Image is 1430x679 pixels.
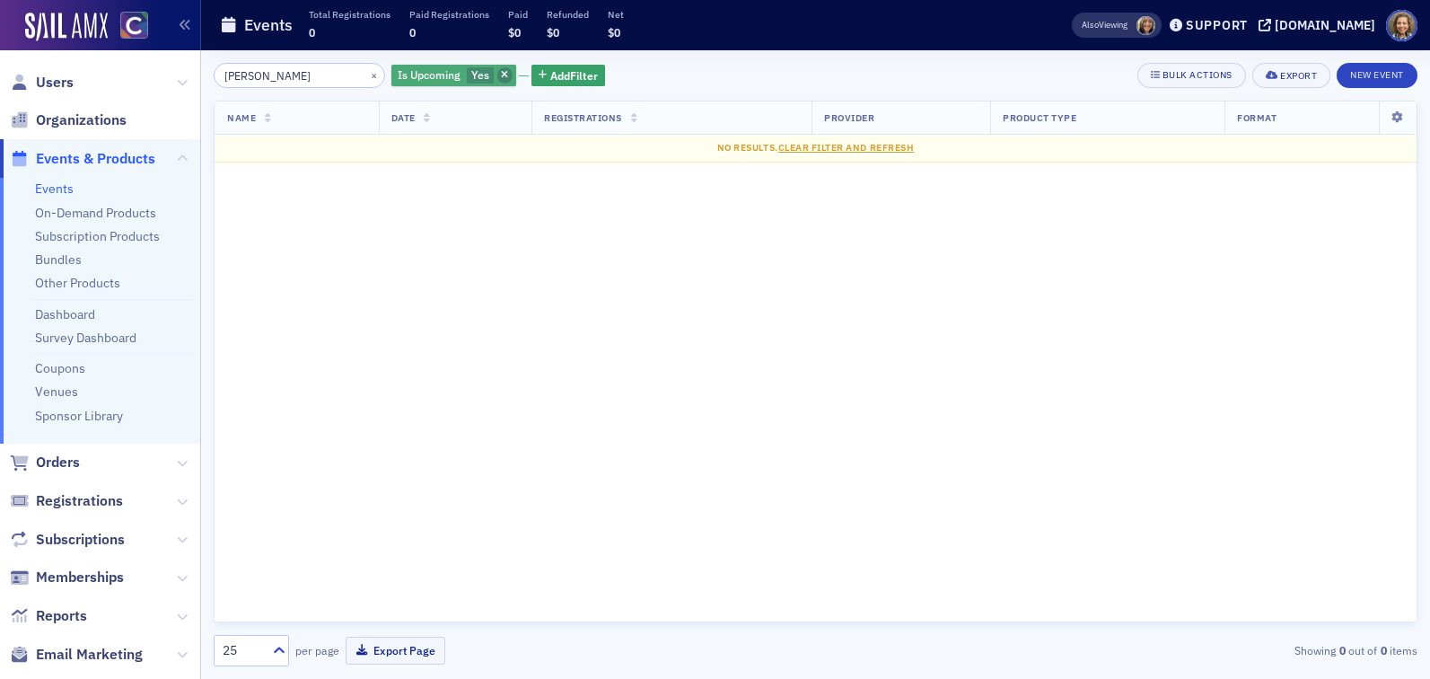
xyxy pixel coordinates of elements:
span: Provider [824,111,874,124]
a: Subscriptions [10,530,125,550]
input: Search… [214,63,385,88]
strong: 0 [1336,642,1348,658]
a: New Event [1337,66,1417,82]
span: Date [391,111,416,124]
div: No results. [227,141,1404,155]
a: Reports [10,606,87,626]
div: 25 [223,641,262,660]
a: Coupons [35,360,85,376]
span: Email Marketing [36,645,143,665]
span: Organizations [36,110,127,130]
span: Reports [36,606,87,626]
span: Events & Products [36,149,155,169]
span: Profile [1386,10,1417,41]
a: On-Demand Products [35,205,156,221]
span: Registrations [36,491,123,511]
div: Export [1280,71,1317,81]
p: Refunded [547,8,589,21]
span: Product Type [1003,111,1076,124]
p: Paid Registrations [409,8,489,21]
div: Also [1082,19,1099,31]
span: Lauren Standiford [1136,16,1155,35]
a: Sponsor Library [35,408,123,424]
p: Net [608,8,624,21]
a: Orders [10,453,80,472]
span: $0 [547,25,559,40]
a: Survey Dashboard [35,330,136,346]
div: [DOMAIN_NAME] [1275,17,1375,33]
h1: Events [244,14,293,36]
strong: 0 [1377,642,1390,658]
div: Support [1186,17,1248,33]
div: Showing out of items [1029,642,1417,658]
span: 0 [409,25,416,40]
span: Registrations [544,111,622,124]
a: Events & Products [10,149,155,169]
span: 0 [309,25,315,40]
button: Export [1252,63,1330,88]
span: $0 [508,25,521,40]
button: Export Page [346,637,445,665]
img: SailAMX [25,13,108,41]
a: Organizations [10,110,127,130]
span: Orders [36,453,80,472]
span: Viewing [1082,19,1127,31]
span: Memberships [36,568,124,587]
a: Email Marketing [10,645,143,665]
a: View Homepage [108,12,148,42]
a: Registrations [10,491,123,511]
div: Yes [391,65,516,87]
span: Yes [471,67,489,82]
a: Subscription Products [35,228,160,244]
span: Clear Filter and Refresh [778,141,915,154]
a: Dashboard [35,306,95,322]
a: Events [35,181,74,197]
span: Add Filter [550,67,598,84]
span: Name [227,111,256,124]
p: Total Registrations [309,8,390,21]
a: Venues [35,384,78,400]
button: New Event [1337,63,1417,88]
span: Format [1237,111,1276,124]
img: SailAMX [120,12,148,40]
button: × [366,66,382,83]
button: Bulk Actions [1137,63,1246,88]
span: Subscriptions [36,530,125,550]
button: AddFilter [531,65,605,87]
p: Paid [508,8,528,21]
label: per page [295,642,339,658]
a: Memberships [10,568,124,587]
a: Users [10,73,74,93]
div: Bulk Actions [1162,70,1233,80]
a: Bundles [35,251,82,268]
span: Users [36,73,74,93]
span: Is Upcoming [398,67,461,82]
a: Other Products [35,275,120,291]
button: [DOMAIN_NAME] [1259,19,1382,31]
span: $0 [608,25,620,40]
